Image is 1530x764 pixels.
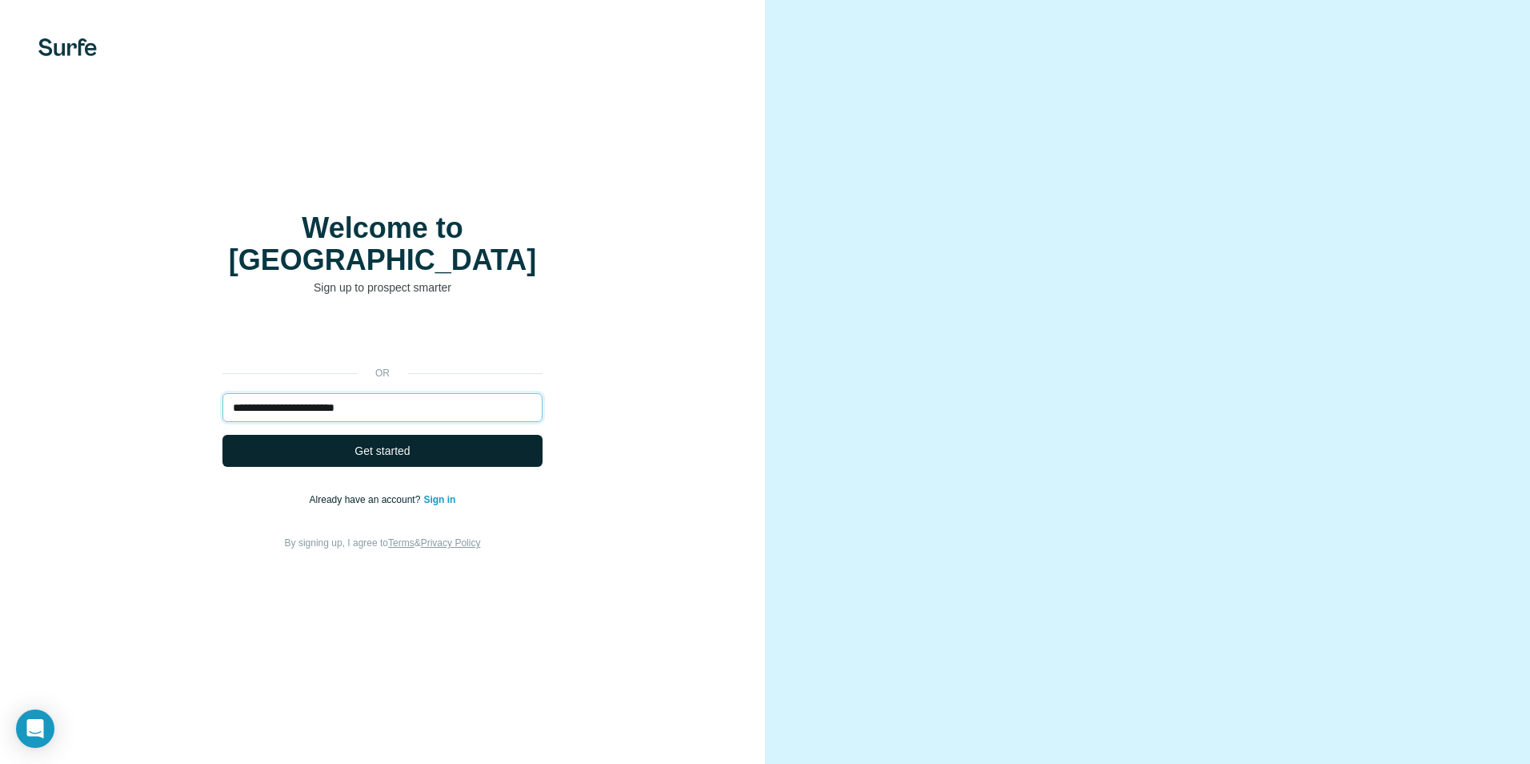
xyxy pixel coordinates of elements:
button: Get started [222,435,543,467]
span: Already have an account? [310,494,424,505]
p: or [357,366,408,380]
span: By signing up, I agree to & [285,537,481,549]
a: Sign in [423,494,455,505]
h1: Welcome to [GEOGRAPHIC_DATA] [222,212,543,276]
iframe: Sign in with Google Dialog [1201,16,1514,218]
img: Surfe's logo [38,38,97,56]
a: Terms [388,537,415,549]
p: Sign up to prospect smarter [222,279,543,296]
a: Privacy Policy [421,537,481,549]
div: Open Intercom Messenger [16,710,54,748]
span: Get started [354,443,410,459]
iframe: Sign in with Google Button [214,320,551,355]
